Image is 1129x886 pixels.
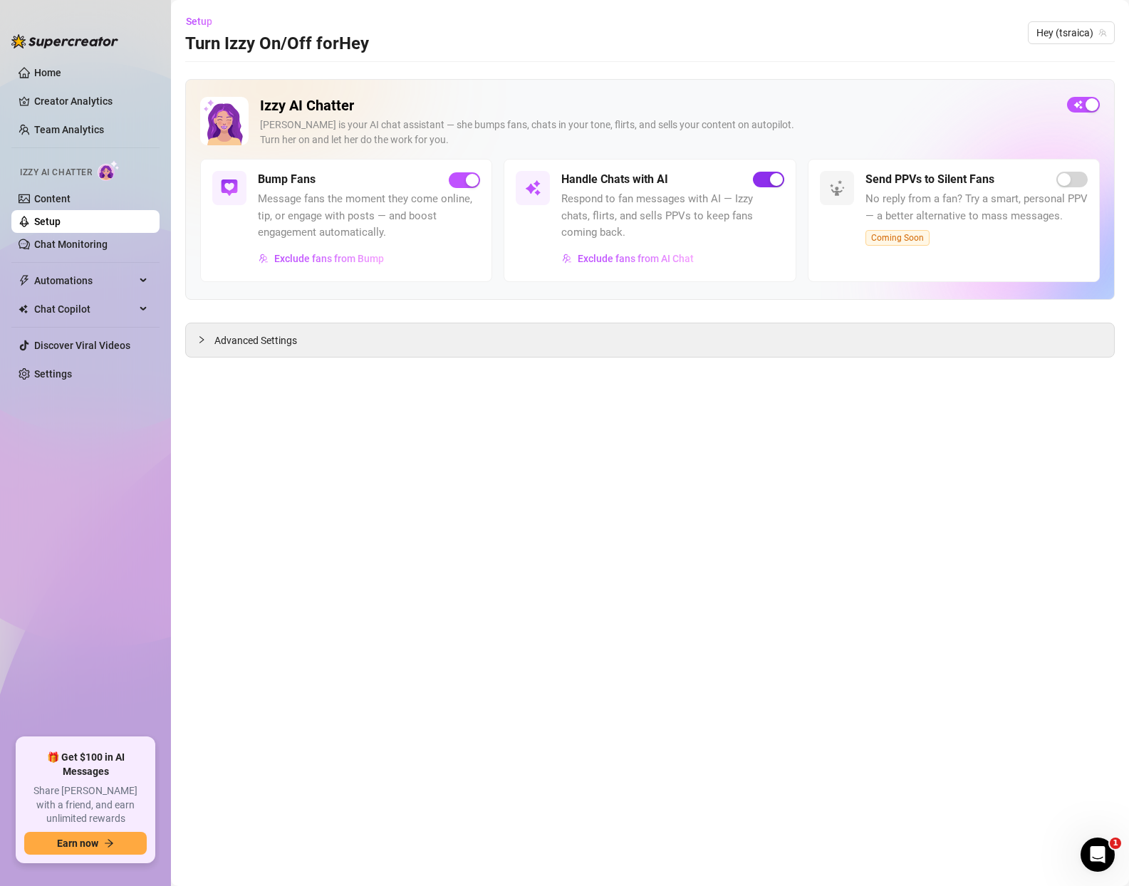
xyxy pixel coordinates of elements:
h3: Turn Izzy On/Off for Hey [185,33,369,56]
span: 🎁 Get $100 in AI Messages [24,751,147,778]
span: Automations [34,269,135,292]
a: Content [34,193,71,204]
div: collapsed [197,332,214,348]
img: svg%3e [221,179,238,197]
h5: Handle Chats with AI [561,171,668,188]
a: Discover Viral Videos [34,340,130,351]
img: AI Chatter [98,160,120,181]
span: collapsed [197,335,206,344]
img: svg%3e [524,179,541,197]
span: Exclude fans from AI Chat [578,253,694,264]
h2: Izzy AI Chatter [260,97,1056,115]
img: Chat Copilot [19,304,28,314]
a: Chat Monitoring [34,239,108,250]
button: Setup [185,10,224,33]
span: 1 [1110,838,1121,849]
span: arrow-right [104,838,114,848]
button: Earn nowarrow-right [24,832,147,855]
a: Team Analytics [34,124,104,135]
span: Message fans the moment they come online, tip, or engage with posts — and boost engagement automa... [258,191,480,241]
span: Advanced Settings [214,333,297,348]
button: Exclude fans from Bump [258,247,385,270]
h5: Send PPVs to Silent Fans [865,171,994,188]
div: [PERSON_NAME] is your AI chat assistant — she bumps fans, chats in your tone, flirts, and sells y... [260,118,1056,147]
iframe: Intercom live chat [1081,838,1115,872]
img: svg%3e [259,254,269,264]
span: Earn now [57,838,98,849]
a: Settings [34,368,72,380]
a: Creator Analytics [34,90,148,113]
img: svg%3e [828,179,846,197]
span: Izzy AI Chatter [20,166,92,179]
img: svg%3e [562,254,572,264]
span: team [1098,28,1107,37]
a: Setup [34,216,61,227]
span: Share [PERSON_NAME] with a friend, and earn unlimited rewards [24,784,147,826]
img: logo-BBDzfeDw.svg [11,34,118,48]
span: Setup [186,16,212,27]
button: Exclude fans from AI Chat [561,247,694,270]
img: Izzy AI Chatter [200,97,249,145]
span: Chat Copilot [34,298,135,320]
span: Respond to fan messages with AI — Izzy chats, flirts, and sells PPVs to keep fans coming back. [561,191,784,241]
span: Coming Soon [865,230,930,246]
span: thunderbolt [19,275,30,286]
h5: Bump Fans [258,171,316,188]
span: Exclude fans from Bump [274,253,384,264]
span: Hey (tsraica) [1036,22,1106,43]
span: No reply from a fan? Try a smart, personal PPV — a better alternative to mass messages. [865,191,1088,224]
a: Home [34,67,61,78]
